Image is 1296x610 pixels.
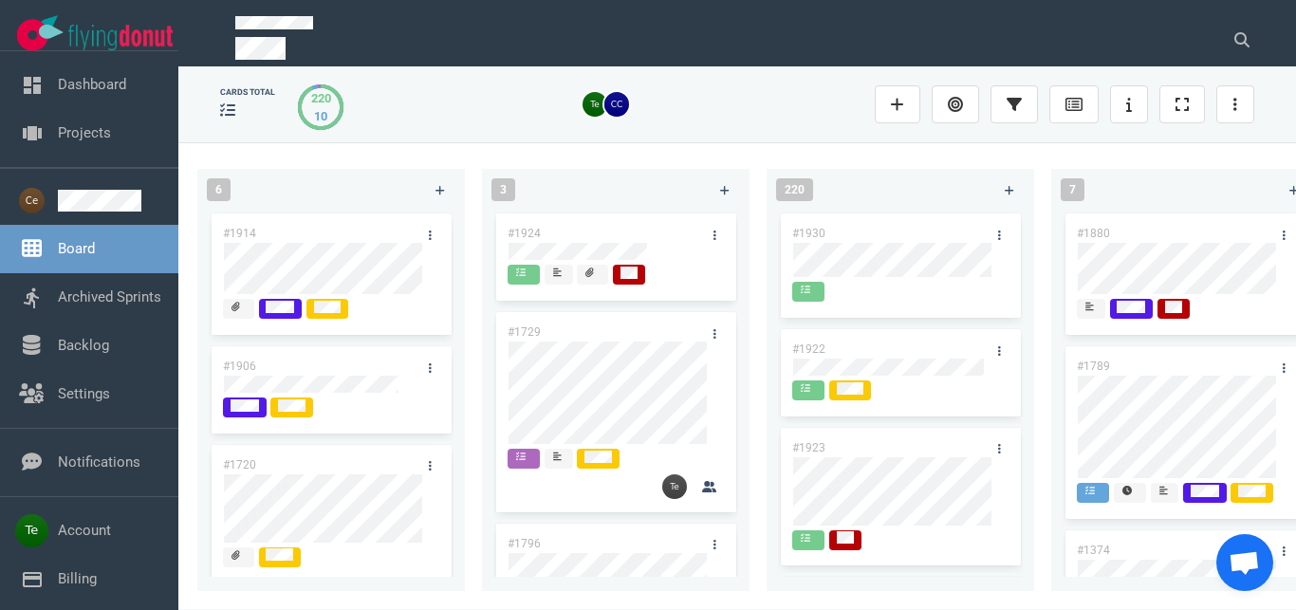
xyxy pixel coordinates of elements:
img: 26 [604,92,629,117]
span: 7 [1061,178,1084,201]
a: #1880 [1077,227,1110,240]
span: 220 [776,178,813,201]
a: Settings [58,385,110,402]
a: #1930 [792,227,825,240]
div: 10 [311,107,331,125]
img: 26 [662,474,687,499]
a: #1374 [1077,544,1110,557]
div: 220 [311,89,331,107]
a: Notifications [58,453,140,471]
a: #1924 [508,227,541,240]
a: #1729 [508,325,541,339]
span: 6 [207,178,231,201]
a: Dashboard [58,76,126,93]
a: #1914 [223,227,256,240]
img: Flying Donut text logo [68,25,173,50]
span: 3 [491,178,515,201]
div: cards total [220,86,275,99]
a: #1720 [223,458,256,471]
a: Billing [58,570,97,587]
div: Chat abierto [1216,534,1273,591]
a: Account [58,522,111,539]
a: #1922 [792,342,825,356]
a: #1789 [1077,360,1110,373]
a: #1796 [508,537,541,550]
a: #1923 [792,441,825,454]
img: 26 [583,92,607,117]
a: #1906 [223,360,256,373]
a: Projects [58,124,111,141]
a: Archived Sprints [58,288,161,305]
a: Board [58,240,95,257]
a: Backlog [58,337,109,354]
